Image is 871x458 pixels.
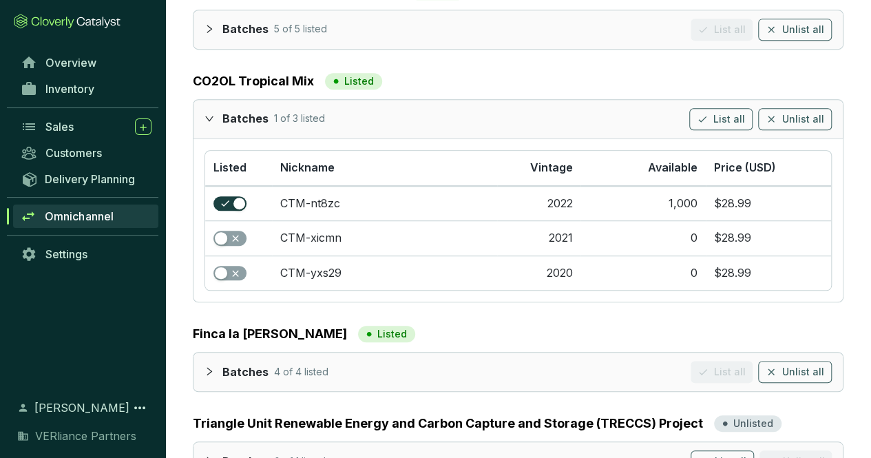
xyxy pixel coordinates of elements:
td: CTM-yxs29 [272,256,497,291]
th: Listed [205,151,272,186]
p: 4 of 4 listed [274,365,328,380]
p: Batches [222,22,269,37]
span: Sales [45,120,74,134]
button: Unlist all [758,108,832,130]
span: Inventory [45,82,94,96]
span: Unlist all [782,112,824,126]
button: List all [689,108,753,130]
td: 2022 [497,186,580,221]
a: Sales [14,115,158,138]
section: $28.99 [714,196,823,211]
td: CTM-nt8zc [272,186,497,221]
a: CO2OL Tropical Mix [193,72,314,91]
div: collapsed [204,361,222,381]
td: CTM-xicmn [272,220,497,256]
a: Triangle Unit Renewable Energy and Carbon Capture and Storage (TRECCS) Project [193,414,703,433]
span: Price (USD) [714,160,776,174]
span: Customers [45,146,102,160]
span: Settings [45,247,87,261]
span: collapsed [204,366,214,376]
a: Inventory [14,77,158,101]
p: 5 of 5 listed [274,22,327,37]
div: 0 [691,266,697,281]
span: [PERSON_NAME] [34,399,129,416]
a: Omnichannel [13,205,158,228]
div: 0 [691,231,697,246]
p: Batches [222,112,269,127]
span: Unlist all [782,23,824,37]
span: Overview [45,56,96,70]
span: Vintage [529,160,572,174]
span: Omnichannel [45,209,113,223]
section: $28.99 [714,231,823,246]
span: collapsed [204,24,214,34]
th: Vintage [497,151,580,186]
p: 1 of 3 listed [274,112,325,127]
section: $28.99 [714,266,823,281]
span: VERliance Partners [35,428,136,444]
a: Delivery Planning [14,167,158,190]
div: expanded [204,108,222,128]
span: expanded [204,114,214,123]
span: Listed [213,160,246,174]
div: collapsed [204,19,222,39]
span: List all [713,112,745,126]
a: Settings [14,242,158,266]
span: Unlist all [782,365,824,379]
span: Delivery Planning [45,172,135,186]
div: 1,000 [669,196,697,211]
th: Nickname [272,151,497,186]
p: Batches [222,365,269,380]
td: 2021 [497,220,580,256]
span: Nickname [280,160,335,174]
a: Overview [14,51,158,74]
a: CTM-xicmn [280,231,342,244]
span: Available [648,160,697,174]
a: Finca la [PERSON_NAME] [193,324,347,344]
button: Unlist all [758,361,832,383]
a: CTM-yxs29 [280,266,342,280]
button: Unlist all [758,19,832,41]
p: Listed [377,327,407,341]
a: CTM-nt8zc [280,196,340,210]
td: 2020 [497,256,580,291]
a: Customers [14,141,158,165]
p: Unlisted [733,417,773,430]
th: Available [580,151,706,186]
p: Listed [344,74,374,88]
